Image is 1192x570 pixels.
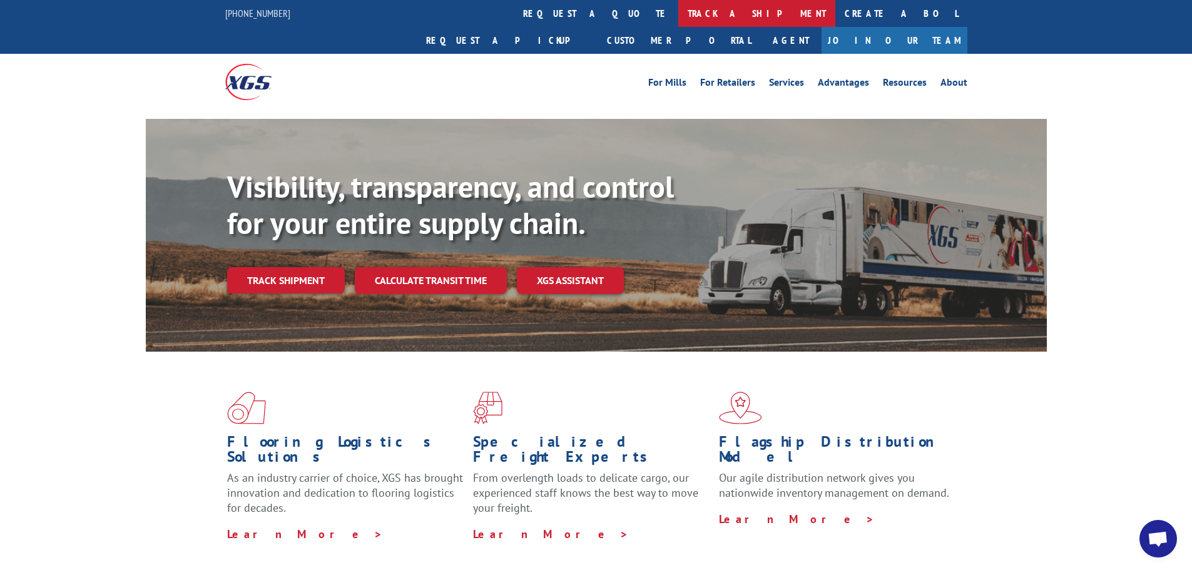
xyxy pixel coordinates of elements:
a: Request a pickup [417,27,598,54]
p: From overlength loads to delicate cargo, our experienced staff knows the best way to move your fr... [473,471,710,526]
span: Our agile distribution network gives you nationwide inventory management on demand. [719,471,949,500]
a: Calculate transit time [355,267,507,294]
a: Customer Portal [598,27,760,54]
span: As an industry carrier of choice, XGS has brought innovation and dedication to flooring logistics... [227,471,463,515]
a: Track shipment [227,267,345,293]
h1: Specialized Freight Experts [473,434,710,471]
a: For Mills [648,78,686,91]
a: Advantages [818,78,869,91]
a: Learn More > [473,527,629,541]
a: For Retailers [700,78,755,91]
div: Open chat [1139,520,1177,557]
a: Join Our Team [822,27,967,54]
img: xgs-icon-total-supply-chain-intelligence-red [227,392,266,424]
a: Resources [883,78,927,91]
img: xgs-icon-focused-on-flooring-red [473,392,502,424]
b: Visibility, transparency, and control for your entire supply chain. [227,167,674,242]
img: xgs-icon-flagship-distribution-model-red [719,392,762,424]
a: [PHONE_NUMBER] [225,7,290,19]
h1: Flagship Distribution Model [719,434,955,471]
h1: Flooring Logistics Solutions [227,434,464,471]
a: Agent [760,27,822,54]
a: XGS ASSISTANT [517,267,624,294]
a: About [940,78,967,91]
a: Learn More > [719,512,875,526]
a: Learn More > [227,527,383,541]
a: Services [769,78,804,91]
